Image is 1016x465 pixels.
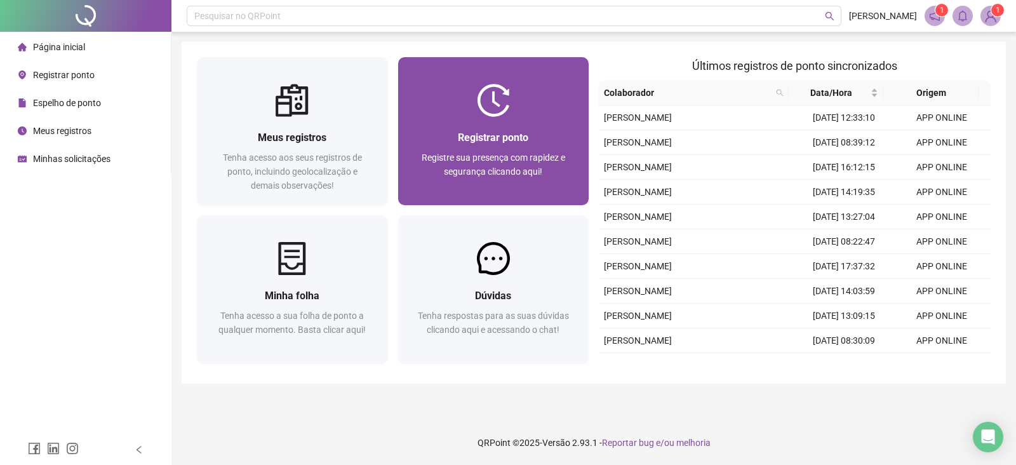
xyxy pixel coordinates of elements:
span: Registre sua presença com rapidez e segurança clicando aqui! [422,152,565,177]
span: schedule [18,154,27,163]
span: Espelho de ponto [33,98,101,108]
td: [DATE] 08:39:12 [795,130,893,155]
span: Versão [542,438,570,448]
td: [DATE] 14:03:59 [795,279,893,304]
span: Minha folha [265,290,319,302]
span: [PERSON_NAME] [604,162,672,172]
td: APP ONLINE [893,105,991,130]
td: [DATE] 17:37:32 [795,254,893,279]
span: Dúvidas [475,290,511,302]
span: instagram [66,442,79,455]
span: Registrar ponto [458,131,528,144]
span: left [135,445,144,454]
td: [DATE] 12:33:10 [795,105,893,130]
td: [DATE] 18:48:00 [795,353,893,378]
span: Página inicial [33,42,85,52]
a: Meus registrosTenha acesso aos seus registros de ponto, incluindo geolocalização e demais observa... [197,57,388,205]
a: Registrar pontoRegistre sua presença com rapidez e segurança clicando aqui! [398,57,589,205]
td: APP ONLINE [893,180,991,205]
span: home [18,43,27,51]
span: search [825,11,834,21]
span: [PERSON_NAME] [604,261,672,271]
span: notification [929,10,940,22]
span: Tenha respostas para as suas dúvidas clicando aqui e acessando o chat! [418,311,569,335]
img: 87118 [981,6,1000,25]
td: APP ONLINE [893,155,991,180]
span: Registrar ponto [33,70,95,80]
sup: Atualize o seu contato no menu Meus Dados [991,4,1004,17]
sup: 1 [935,4,948,17]
span: Meus registros [258,131,326,144]
th: Origem [883,81,979,105]
span: linkedin [47,442,60,455]
td: APP ONLINE [893,304,991,328]
span: [PERSON_NAME] [604,137,672,147]
span: facebook [28,442,41,455]
a: Minha folhaTenha acesso a sua folha de ponto a qualquer momento. Basta clicar aqui! [197,215,388,363]
span: [PERSON_NAME] [604,212,672,222]
td: APP ONLINE [893,229,991,254]
span: Meus registros [33,126,91,136]
span: Últimos registros de ponto sincronizados [692,59,897,72]
span: file [18,98,27,107]
td: [DATE] 14:19:35 [795,180,893,205]
span: [PERSON_NAME] [604,311,672,321]
footer: QRPoint © 2025 - 2.93.1 - [171,421,1016,465]
td: [DATE] 08:30:09 [795,328,893,353]
span: Tenha acesso aos seus registros de ponto, incluindo geolocalização e demais observações! [223,152,362,191]
span: 1 [996,6,1000,15]
span: [PERSON_NAME] [849,9,917,23]
span: Minhas solicitações [33,154,110,164]
span: [PERSON_NAME] [604,286,672,296]
td: [DATE] 08:22:47 [795,229,893,254]
div: Open Intercom Messenger [973,422,1003,452]
span: [PERSON_NAME] [604,236,672,246]
span: environment [18,71,27,79]
span: bell [957,10,968,22]
td: [DATE] 16:12:15 [795,155,893,180]
td: APP ONLINE [893,254,991,279]
span: Reportar bug e/ou melhoria [602,438,711,448]
span: 1 [940,6,944,15]
td: APP ONLINE [893,205,991,229]
a: DúvidasTenha respostas para as suas dúvidas clicando aqui e acessando o chat! [398,215,589,363]
td: APP ONLINE [893,279,991,304]
td: APP ONLINE [893,328,991,353]
td: [DATE] 13:09:15 [795,304,893,328]
span: [PERSON_NAME] [604,187,672,197]
span: clock-circle [18,126,27,135]
th: Data/Hora [789,81,883,105]
span: Colaborador [604,86,771,100]
span: search [776,89,784,97]
td: [DATE] 13:27:04 [795,205,893,229]
td: REGISTRO MANUAL [893,353,991,378]
span: [PERSON_NAME] [604,112,672,123]
span: [PERSON_NAME] [604,335,672,346]
td: APP ONLINE [893,130,991,155]
span: Data/Hora [794,86,868,100]
span: Tenha acesso a sua folha de ponto a qualquer momento. Basta clicar aqui! [218,311,366,335]
span: search [773,83,786,102]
